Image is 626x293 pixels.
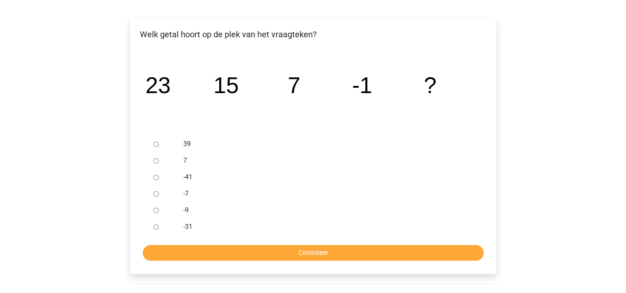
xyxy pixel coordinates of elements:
[183,189,470,199] label: -7
[183,156,470,166] label: 7
[183,205,470,215] label: -9
[352,72,372,98] tspan: -1
[183,222,470,232] label: -31
[183,139,470,149] label: 39
[424,72,436,98] tspan: ?
[183,172,470,182] label: -41
[145,72,170,98] tspan: 23
[143,245,484,261] input: Controleer
[288,72,300,98] tspan: 7
[137,28,490,41] p: Welk getal hoort op de plek van het vraagteken?
[213,72,238,98] tspan: 15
